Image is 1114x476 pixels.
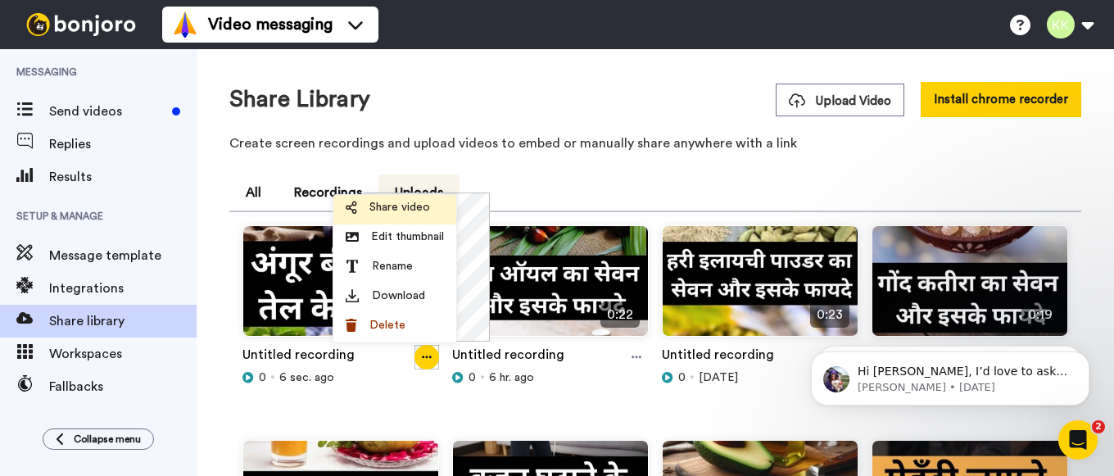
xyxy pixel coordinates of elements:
[789,93,891,110] span: Upload Video
[49,246,197,265] span: Message template
[872,226,1067,350] img: a445a773-7b78-48a5-b180-cdf815c43306_thumbnail_source_1759728612.jpg
[469,369,476,386] span: 0
[71,48,281,142] span: Hi [PERSON_NAME], I’d love to ask you a quick question: If [PERSON_NAME] could introduce a new fe...
[229,175,278,211] button: All
[369,199,430,215] span: Share video
[369,317,405,333] span: Delete
[786,317,1114,432] iframe: Intercom notifications message
[49,167,197,187] span: Results
[74,433,141,446] span: Collapse menu
[810,301,849,328] span: 0:23
[776,84,904,116] button: Upload Video
[43,428,154,450] button: Collapse menu
[229,134,1081,153] p: Create screen recordings and upload videos to embed or manually share anywhere with a link
[243,226,438,350] img: 237a09d8-3d03-40cd-b5de-8ce5185ff833_thumbnail_source_1760265103.jpg
[208,13,333,36] span: Video messaging
[242,369,439,386] div: 6 sec. ago
[71,63,283,78] p: Message from Amy, sent 2w ago
[678,369,686,386] span: 0
[49,279,197,298] span: Integrations
[49,102,165,121] span: Send videos
[662,369,858,386] div: [DATE]
[242,345,355,369] a: Untitled recording
[49,311,197,331] span: Share library
[378,175,460,211] button: Uploads
[278,175,378,211] button: Recordings
[1058,420,1098,460] iframe: Intercom live chat
[662,345,774,369] a: Untitled recording
[372,258,413,274] span: Rename
[452,369,649,386] div: 6 hr. ago
[663,226,858,350] img: 41254153-2fab-4c37-b1fc-13b787bbd348_thumbnail_source_1759817787.jpg
[259,369,266,386] span: 0
[372,288,425,304] span: Download
[20,13,143,36] img: bj-logo-header-white.svg
[229,87,370,112] h1: Share Library
[453,226,648,350] img: b83a4b8a-d3fd-4d5a-a795-2800521b2b1f_thumbnail_source_1760242140.jpg
[921,82,1081,117] button: Install chrome recorder
[49,134,197,154] span: Replies
[1021,301,1059,328] span: 0:19
[1092,420,1105,433] span: 2
[49,344,197,364] span: Workspaces
[172,11,198,38] img: vm-color.svg
[452,345,564,369] a: Untitled recording
[49,377,197,397] span: Fallbacks
[371,229,444,245] span: Edit thumbnail
[600,301,640,328] span: 0:22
